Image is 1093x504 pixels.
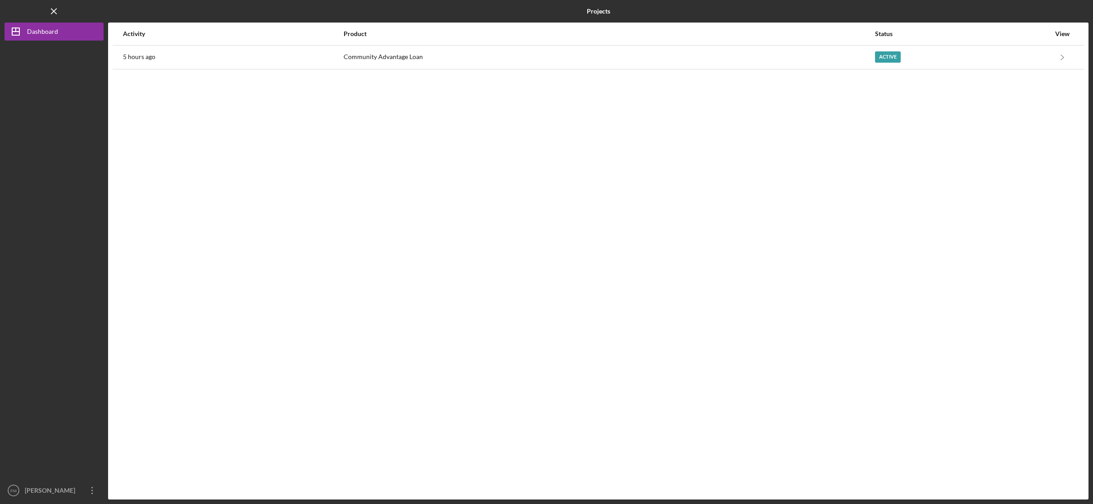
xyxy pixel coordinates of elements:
button: FM[PERSON_NAME] [5,481,104,499]
div: [PERSON_NAME] [23,481,81,502]
div: View [1051,30,1074,37]
button: Dashboard [5,23,104,41]
div: Activity [123,30,343,37]
div: Status [875,30,1050,37]
b: Projects [587,8,610,15]
div: Active [875,51,901,63]
time: 2025-08-19 13:07 [123,53,155,60]
text: FM [10,488,17,493]
div: Community Advantage Loan [344,46,874,69]
div: Product [344,30,874,37]
div: Dashboard [27,23,58,43]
